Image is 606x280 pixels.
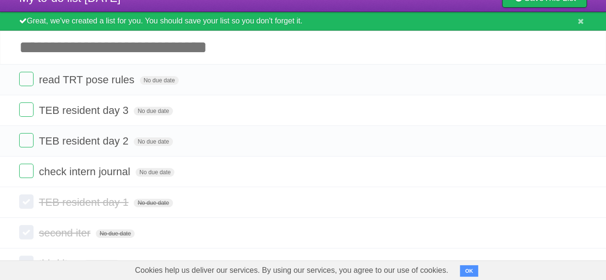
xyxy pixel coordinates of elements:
[19,194,34,209] label: Done
[19,164,34,178] label: Done
[140,76,179,85] span: No due date
[19,72,34,86] label: Done
[134,199,172,207] span: No due date
[39,74,137,86] span: read TRT pose rules
[134,107,172,115] span: No due date
[460,265,479,277] button: OK
[39,227,93,239] span: second iter
[19,256,34,270] label: Done
[19,133,34,147] label: Done
[39,135,131,147] span: TEB resident day 2
[39,258,79,269] span: third iter
[39,166,133,178] span: check intern journal
[19,102,34,117] label: Done
[39,104,131,116] span: TEB resident day 3
[39,196,131,208] span: TEB resident day 1
[96,229,135,238] span: No due date
[126,261,458,280] span: Cookies help us deliver our services. By using our services, you agree to our use of cookies.
[134,137,172,146] span: No due date
[136,168,174,177] span: No due date
[19,225,34,239] label: Done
